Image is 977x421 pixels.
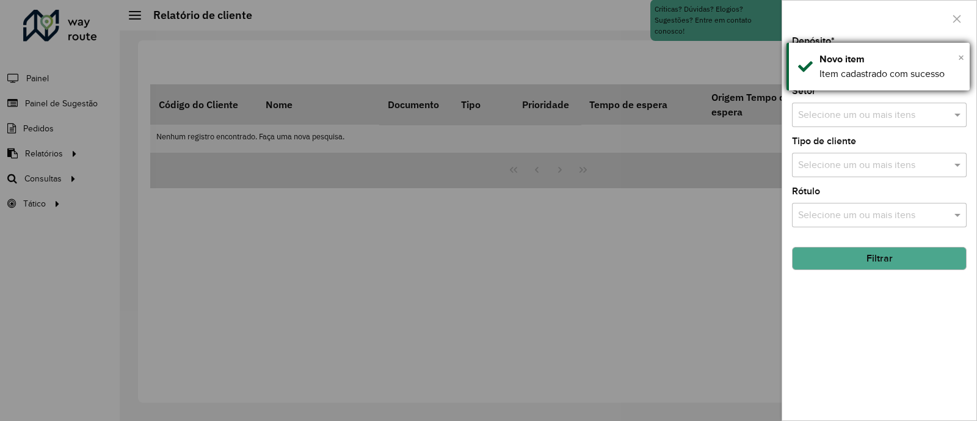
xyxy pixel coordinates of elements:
label: Tipo de cliente [792,134,856,148]
label: Setor [792,84,816,98]
button: Close [958,48,964,67]
label: Rótulo [792,184,820,199]
button: Filtrar [792,247,967,270]
label: Depósito [792,34,835,48]
div: Novo item [819,52,961,67]
div: Item cadastrado com sucesso [819,67,961,81]
span: × [958,51,964,64]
